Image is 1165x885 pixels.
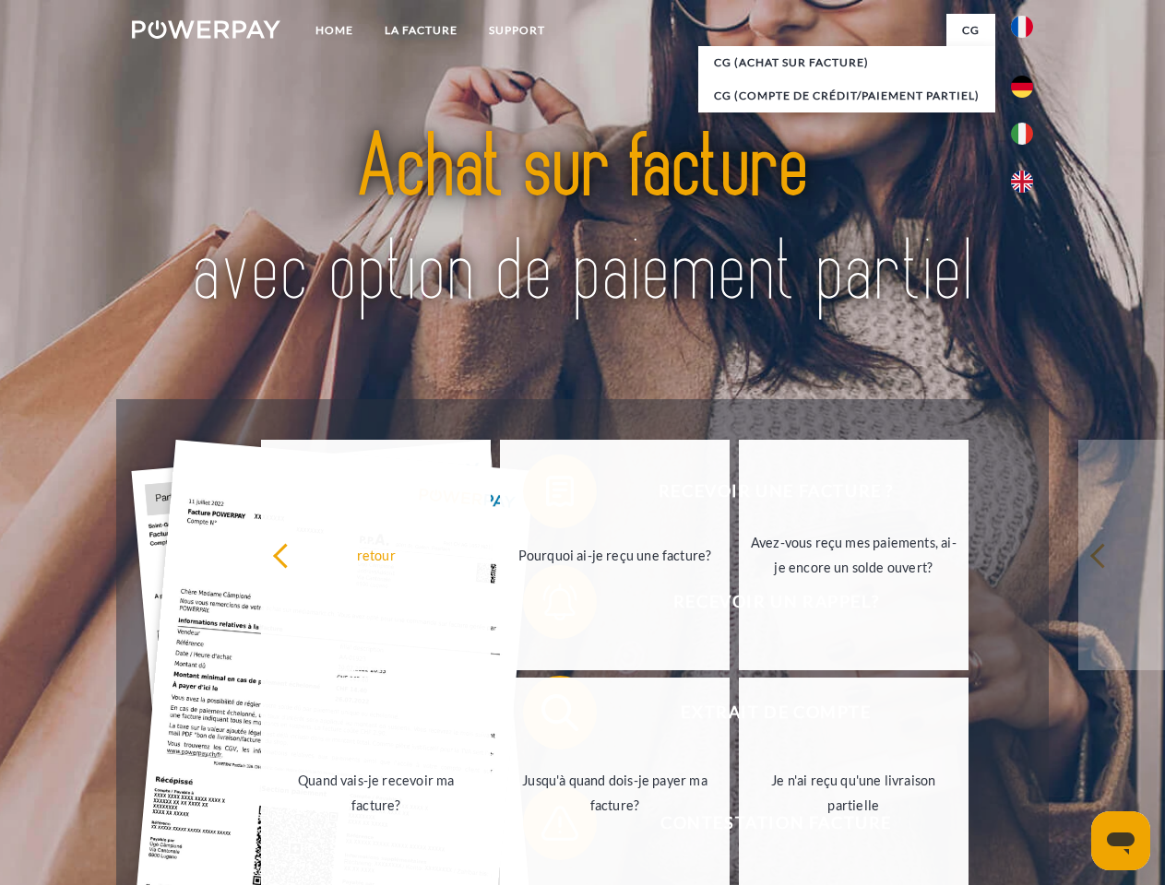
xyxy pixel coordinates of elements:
img: logo-powerpay-white.svg [132,20,280,39]
a: Avez-vous reçu mes paiements, ai-je encore un solde ouvert? [739,440,969,670]
img: de [1011,76,1033,98]
div: Avez-vous reçu mes paiements, ai-je encore un solde ouvert? [750,530,957,580]
a: CG [946,14,995,47]
a: LA FACTURE [369,14,473,47]
div: Quand vais-je recevoir ma facture? [272,768,480,818]
div: retour [272,542,480,567]
div: Pourquoi ai-je reçu une facture? [511,542,719,567]
a: CG (Compte de crédit/paiement partiel) [698,79,995,112]
a: CG (achat sur facture) [698,46,995,79]
img: fr [1011,16,1033,38]
a: Home [300,14,369,47]
img: it [1011,123,1033,145]
iframe: Bouton de lancement de la fenêtre de messagerie [1091,811,1150,870]
a: Support [473,14,561,47]
div: Je n'ai reçu qu'une livraison partielle [750,768,957,818]
img: title-powerpay_fr.svg [176,88,989,353]
img: en [1011,171,1033,193]
div: Jusqu'à quand dois-je payer ma facture? [511,768,719,818]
